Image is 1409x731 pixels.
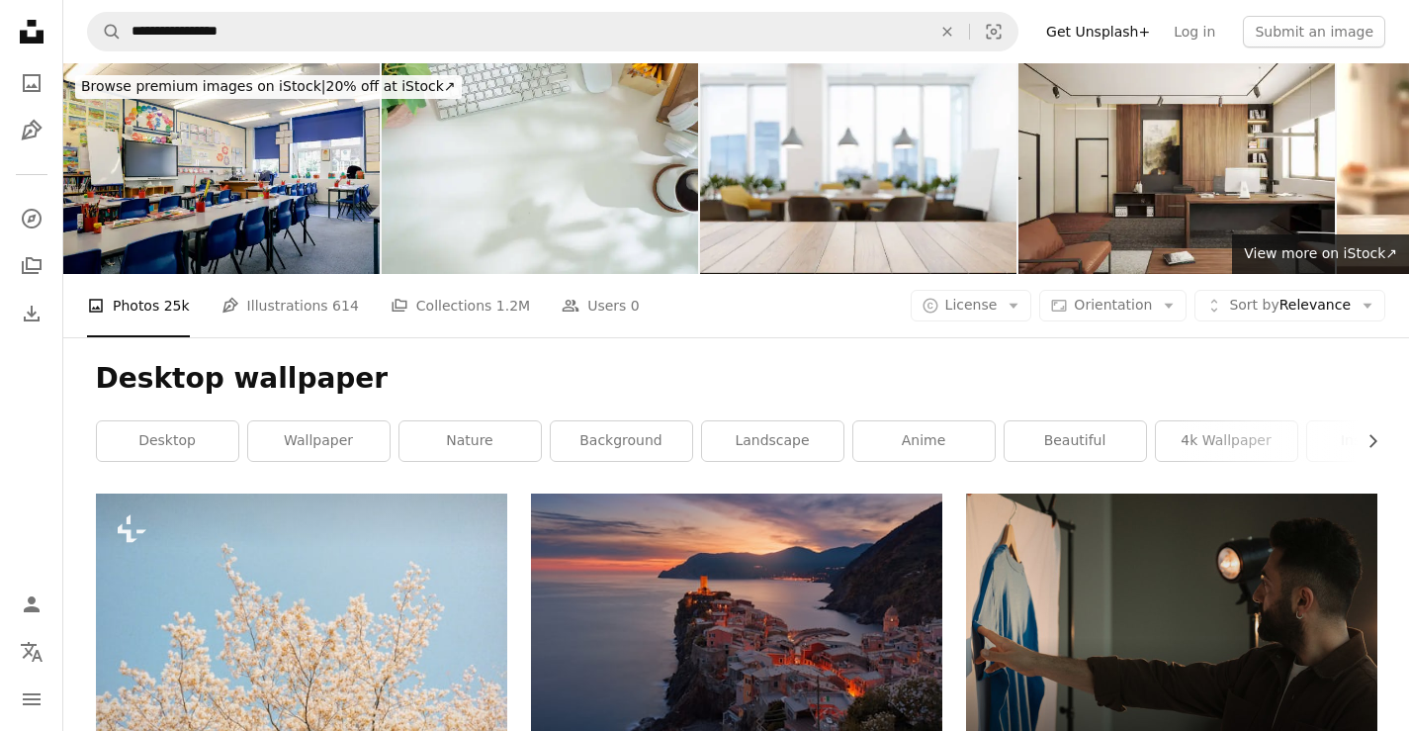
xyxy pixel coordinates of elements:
button: Menu [12,680,51,719]
img: Empty Classroom [63,63,380,274]
a: Log in [1162,16,1227,47]
a: Users 0 [562,274,640,337]
a: desktop [97,421,238,461]
a: background [551,421,692,461]
a: aerial view of village on mountain cliff during orange sunset [531,621,942,639]
button: Submit an image [1243,16,1385,47]
span: License [945,297,998,313]
a: Collections 1.2M [391,274,530,337]
a: 4k wallpaper [1156,421,1297,461]
button: Clear [925,13,969,50]
span: Browse premium images on iStock | [81,78,325,94]
a: Illustrations 614 [221,274,359,337]
span: Sort by [1229,297,1278,313]
a: wallpaper [248,421,390,461]
button: Visual search [970,13,1017,50]
a: Photos [12,63,51,103]
span: 614 [332,295,359,317]
span: 0 [631,295,640,317]
button: Orientation [1039,290,1187,321]
div: 20% off at iStock ↗ [75,75,462,99]
span: Orientation [1074,297,1152,313]
a: anime [853,421,995,461]
button: Search Unsplash [88,13,122,50]
span: 1.2M [496,295,530,317]
img: Director office. Interior design. Computer Generated Image Of Office. Architectural Visualization... [1018,63,1335,274]
button: License [911,290,1032,321]
button: Sort byRelevance [1194,290,1385,321]
a: nature [399,421,541,461]
a: Download History [12,294,51,333]
a: a tree with white flowers against a blue sky [96,621,507,639]
a: Browse premium images on iStock|20% off at iStock↗ [63,63,474,111]
img: Wood Empty Surface And Abstract Blur Meeting Room With Conference Table, Yellow Chairs And Plants. [700,63,1016,274]
a: landscape [702,421,843,461]
a: Get Unsplash+ [1034,16,1162,47]
span: Relevance [1229,296,1351,316]
a: Illustrations [12,111,51,150]
a: View more on iStock↗ [1232,234,1409,274]
form: Find visuals sitewide [87,12,1018,51]
a: Explore [12,199,51,238]
button: Language [12,632,51,672]
img: Top view white office desk with keyboard, coffee cup, headphone and stationery. [382,63,698,274]
a: beautiful [1005,421,1146,461]
span: View more on iStock ↗ [1244,245,1397,261]
button: scroll list to the right [1355,421,1377,461]
h1: Desktop wallpaper [96,361,1377,397]
a: Log in / Sign up [12,585,51,624]
a: Collections [12,246,51,286]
